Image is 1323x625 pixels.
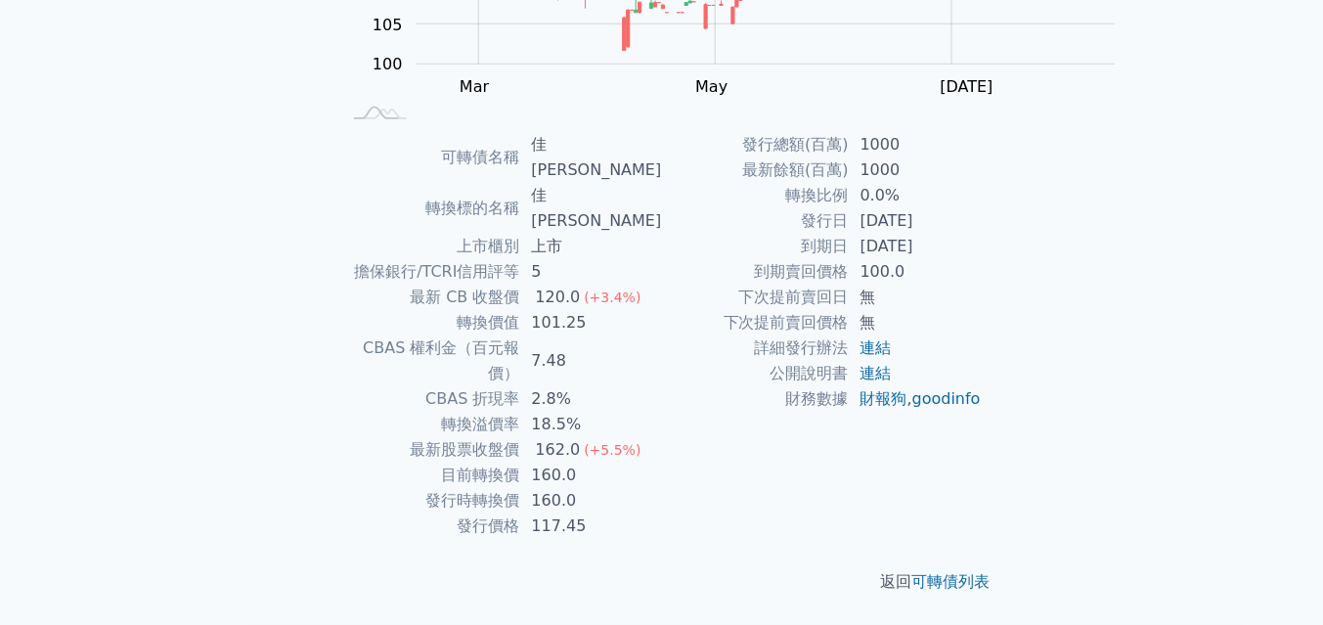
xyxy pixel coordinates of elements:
td: 5 [520,259,662,285]
td: 上市櫃別 [341,234,520,259]
tspan: May [696,78,728,97]
td: 無 [849,285,983,310]
td: 公開說明書 [662,361,849,386]
td: 發行日 [662,208,849,234]
div: 120.0 [532,285,585,310]
td: 160.0 [520,463,662,488]
td: 2.8% [520,386,662,412]
td: , [849,386,983,412]
span: (+3.4%) [584,290,640,305]
p: 返回 [318,570,1006,594]
td: CBAS 權利金（百元報價） [341,335,520,386]
td: 下次提前賣回價格 [662,310,849,335]
tspan: Mar [460,78,490,97]
td: 轉換溢價率 [341,412,520,437]
td: 101.25 [520,310,662,335]
div: 162.0 [532,437,585,463]
td: 7.48 [520,335,662,386]
td: 無 [849,310,983,335]
td: 160.0 [520,488,662,513]
tspan: [DATE] [941,78,993,97]
td: 發行總額(百萬) [662,132,849,157]
tspan: 100 [373,56,403,74]
td: 轉換比例 [662,183,849,208]
td: 發行價格 [341,513,520,539]
td: 詳細發行辦法 [662,335,849,361]
td: 1000 [849,132,983,157]
td: 財務數據 [662,386,849,412]
td: [DATE] [849,234,983,259]
iframe: Chat Widget [1225,531,1323,625]
td: 18.5% [520,412,662,437]
td: CBAS 折現率 [341,386,520,412]
td: 佳[PERSON_NAME] [520,132,662,183]
td: 到期日 [662,234,849,259]
td: 轉換價值 [341,310,520,335]
td: 最新股票收盤價 [341,437,520,463]
td: 1000 [849,157,983,183]
td: 可轉債名稱 [341,132,520,183]
td: 下次提前賣回日 [662,285,849,310]
a: 可轉債列表 [912,572,991,591]
td: 轉換標的名稱 [341,183,520,234]
a: 連結 [860,364,892,382]
td: 發行時轉換價 [341,488,520,513]
td: 100.0 [849,259,983,285]
a: goodinfo [912,389,981,408]
td: 最新餘額(百萬) [662,157,849,183]
tspan: 105 [373,16,403,34]
a: 財報狗 [860,389,907,408]
td: 117.45 [520,513,662,539]
div: 聊天小工具 [1225,531,1323,625]
td: 目前轉換價 [341,463,520,488]
span: (+5.5%) [584,442,640,458]
td: 佳[PERSON_NAME] [520,183,662,234]
td: 上市 [520,234,662,259]
td: 最新 CB 收盤價 [341,285,520,310]
td: [DATE] [849,208,983,234]
td: 到期賣回價格 [662,259,849,285]
a: 連結 [860,338,892,357]
td: 0.0% [849,183,983,208]
td: 擔保銀行/TCRI信用評等 [341,259,520,285]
